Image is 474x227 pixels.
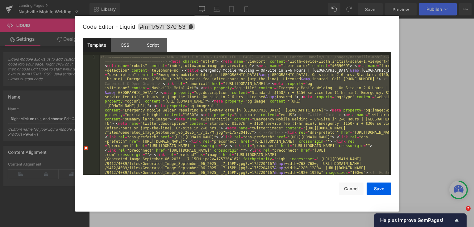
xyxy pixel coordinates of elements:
[83,38,111,52] div: Template
[466,206,471,211] span: 2
[339,183,364,195] button: Cancel
[380,217,453,223] span: Help us improve GemPages!
[138,23,195,30] span: Click to copy
[367,183,391,195] button: Save
[139,38,167,52] div: Script
[83,23,135,30] span: Code Editor - Liquid
[453,206,468,221] iframe: Intercom live chat
[380,216,460,224] button: Show survey - Help us improve GemPages!
[111,38,139,52] div: CSS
